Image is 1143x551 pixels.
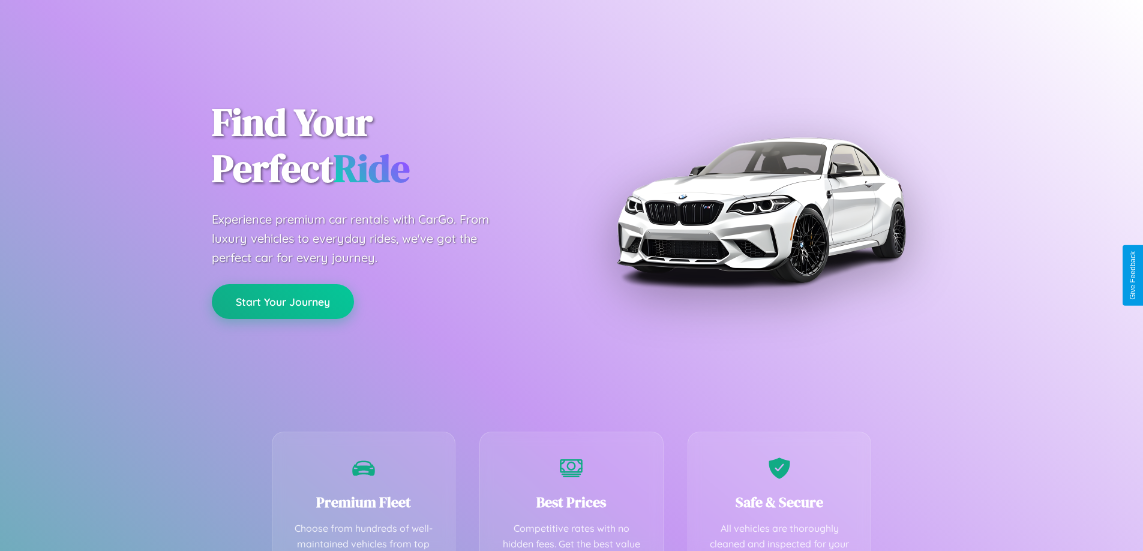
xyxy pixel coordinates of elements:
div: Give Feedback [1129,251,1137,300]
h3: Premium Fleet [290,492,437,512]
span: Ride [334,142,410,194]
h1: Find Your Perfect [212,100,554,192]
h3: Best Prices [498,492,645,512]
button: Start Your Journey [212,284,354,319]
h3: Safe & Secure [706,492,853,512]
p: Experience premium car rentals with CarGo. From luxury vehicles to everyday rides, we've got the ... [212,210,512,267]
img: Premium BMW car rental vehicle [611,60,911,360]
